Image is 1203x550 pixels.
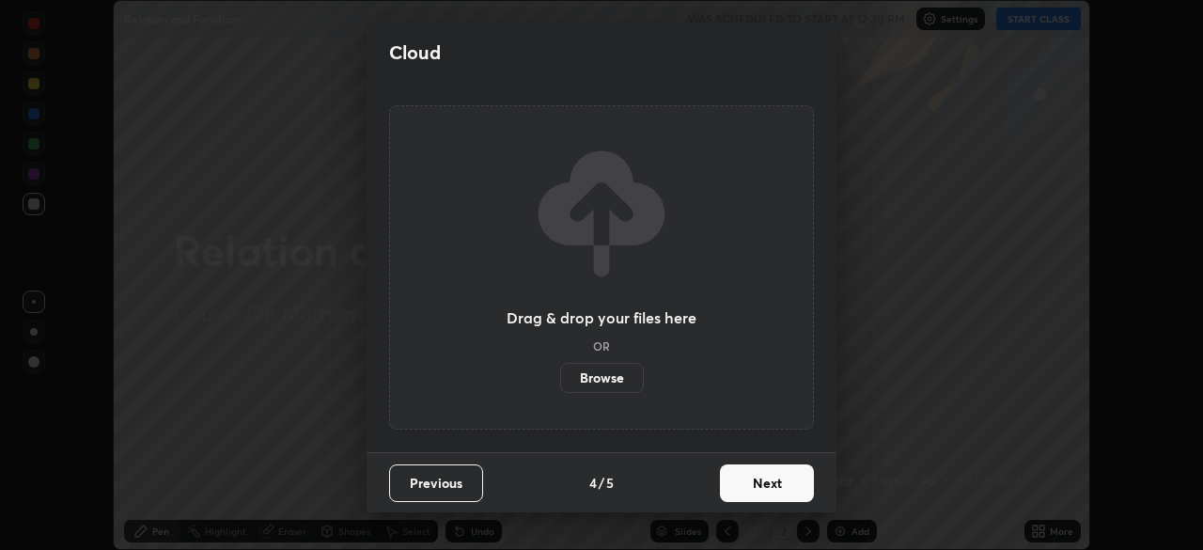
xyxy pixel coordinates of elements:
[606,473,614,493] h4: 5
[593,340,610,352] h5: OR
[389,464,483,502] button: Previous
[589,473,597,493] h4: 4
[720,464,814,502] button: Next
[389,40,441,65] h2: Cloud
[599,473,604,493] h4: /
[507,310,696,325] h3: Drag & drop your files here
